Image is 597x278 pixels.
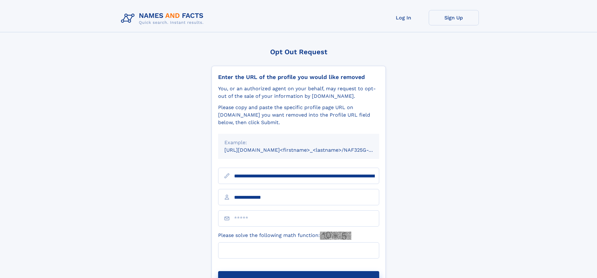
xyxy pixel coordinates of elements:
label: Please solve the following math function: [218,232,351,240]
img: Logo Names and Facts [118,10,209,27]
a: Sign Up [429,10,479,25]
div: You, or an authorized agent on your behalf, may request to opt-out of the sale of your informatio... [218,85,379,100]
div: Please copy and paste the specific profile page URL on [DOMAIN_NAME] you want removed into the Pr... [218,104,379,126]
a: Log In [379,10,429,25]
div: Example: [224,139,373,146]
div: Opt Out Request [212,48,386,56]
div: Enter the URL of the profile you would like removed [218,74,379,81]
small: [URL][DOMAIN_NAME]<firstname>_<lastname>/NAF325G-xxxxxxxx [224,147,391,153]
